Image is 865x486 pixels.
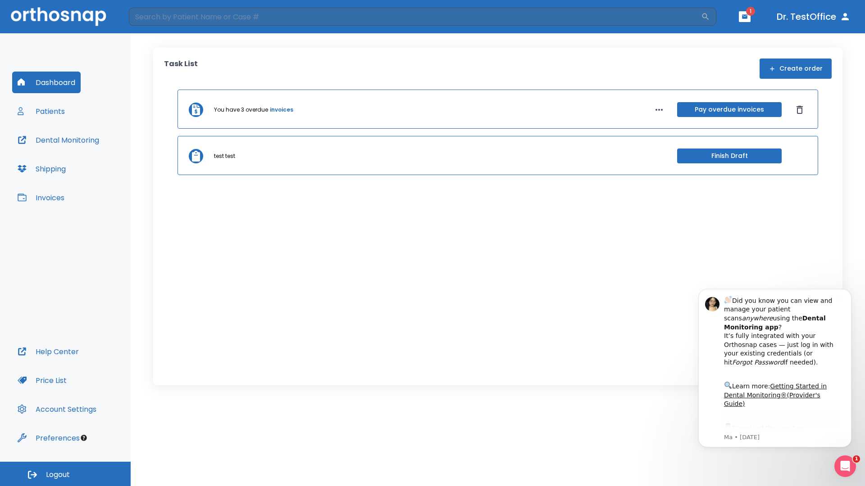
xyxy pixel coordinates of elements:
[153,14,160,21] button: Dismiss notification
[164,58,198,79] p: Task List
[853,455,860,463] span: 1
[39,141,153,187] div: Download the app: | ​ Let us know if you need help getting started!
[12,341,84,362] button: Help Center
[746,7,755,16] span: 1
[12,129,105,151] button: Dental Monitoring
[12,100,70,122] button: Patients
[12,187,70,208] button: Invoices
[39,144,119,160] a: App Store
[773,9,854,25] button: Dr. TestOffice
[792,103,807,117] button: Dismiss
[834,455,856,477] iframe: Intercom live chat
[129,8,701,26] input: Search by Patient Name or Case #
[12,427,85,449] button: Preferences
[46,470,70,480] span: Logout
[760,58,832,79] button: Create order
[12,158,71,180] button: Shipping
[677,102,782,117] button: Pay overdue invoices
[12,398,102,420] button: Account Settings
[685,281,865,453] iframe: Intercom notifications message
[214,152,235,160] p: test test
[11,7,106,26] img: Orthosnap
[12,369,72,391] button: Price List
[677,148,782,163] button: Finish Draft
[214,106,268,114] p: You have 3 overdue
[39,153,153,161] p: Message from Ma, sent 8w ago
[80,434,88,442] div: Tooltip anchor
[270,106,293,114] a: invoices
[12,72,81,93] button: Dashboard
